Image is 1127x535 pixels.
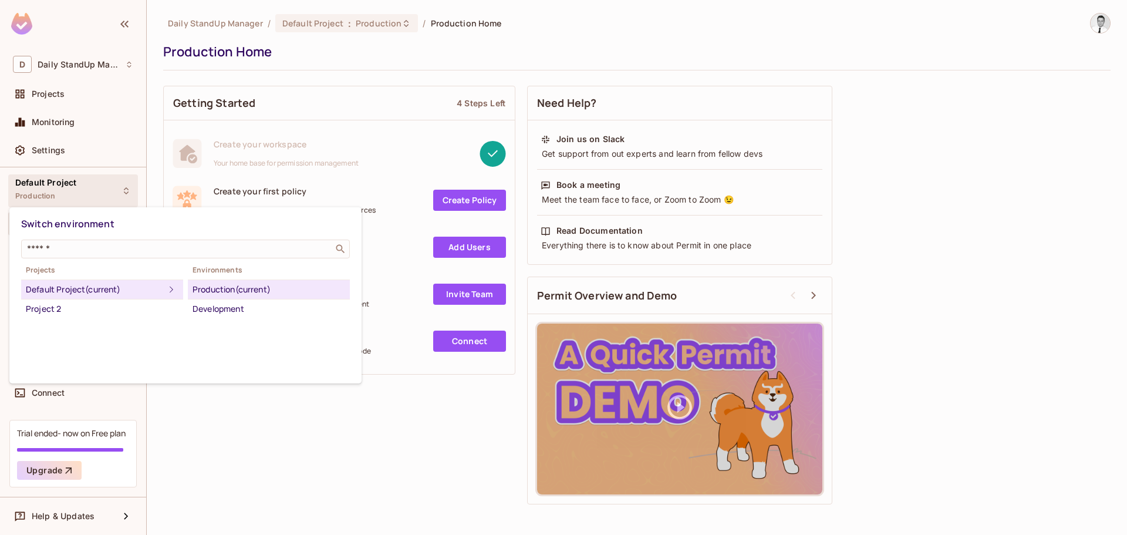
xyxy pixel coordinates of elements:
[193,302,345,316] div: Development
[21,265,183,275] span: Projects
[193,282,345,297] div: Production (current)
[26,302,178,316] div: Project 2
[188,265,350,275] span: Environments
[26,282,164,297] div: Default Project (current)
[21,217,114,230] span: Switch environment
